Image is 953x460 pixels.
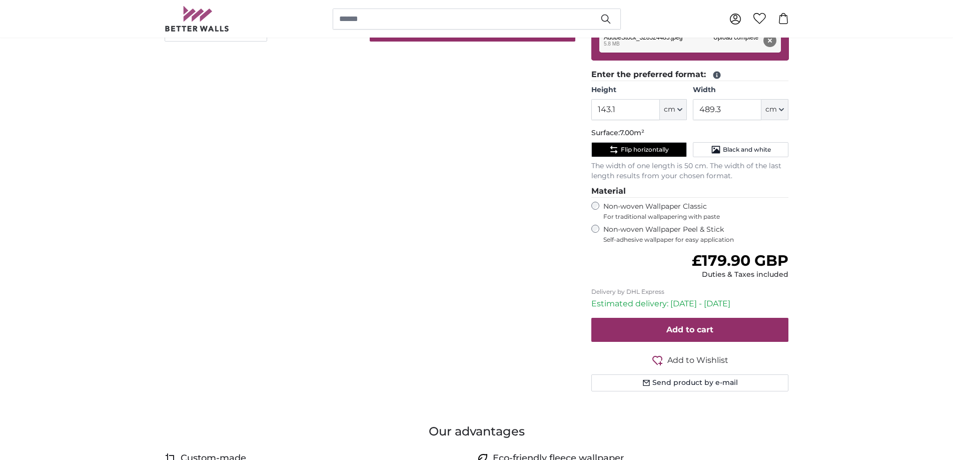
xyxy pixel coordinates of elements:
p: The width of one length is 50 cm. The width of the last length results from your chosen format. [591,161,789,181]
button: Flip horizontally [591,142,687,157]
span: cm [765,105,777,115]
span: Add to cart [666,325,713,334]
button: cm [761,99,788,120]
span: Self-adhesive wallpaper for easy application [603,236,789,244]
p: Delivery by DHL Express [591,288,789,296]
button: Send product by e-mail [591,374,789,391]
label: Non-woven Wallpaper Peel & Stick [603,225,789,244]
span: For traditional wallpapering with paste [603,213,789,221]
label: Width [693,85,788,95]
button: Add to Wishlist [591,354,789,366]
div: Duties & Taxes included [692,270,788,280]
label: Non-woven Wallpaper Classic [603,202,789,221]
button: cm [660,99,687,120]
p: Surface: [591,128,789,138]
button: Add to cart [591,318,789,342]
h3: Our advantages [165,423,789,439]
span: Flip horizontally [621,146,669,154]
img: Betterwalls [165,6,230,32]
span: 7.00m² [620,128,644,137]
legend: Enter the preferred format: [591,69,789,81]
span: Add to Wishlist [667,354,728,366]
span: £179.90 GBP [692,251,788,270]
span: cm [664,105,675,115]
legend: Material [591,185,789,198]
button: Black and white [693,142,788,157]
label: Height [591,85,687,95]
p: Estimated delivery: [DATE] - [DATE] [591,298,789,310]
span: Black and white [723,146,771,154]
